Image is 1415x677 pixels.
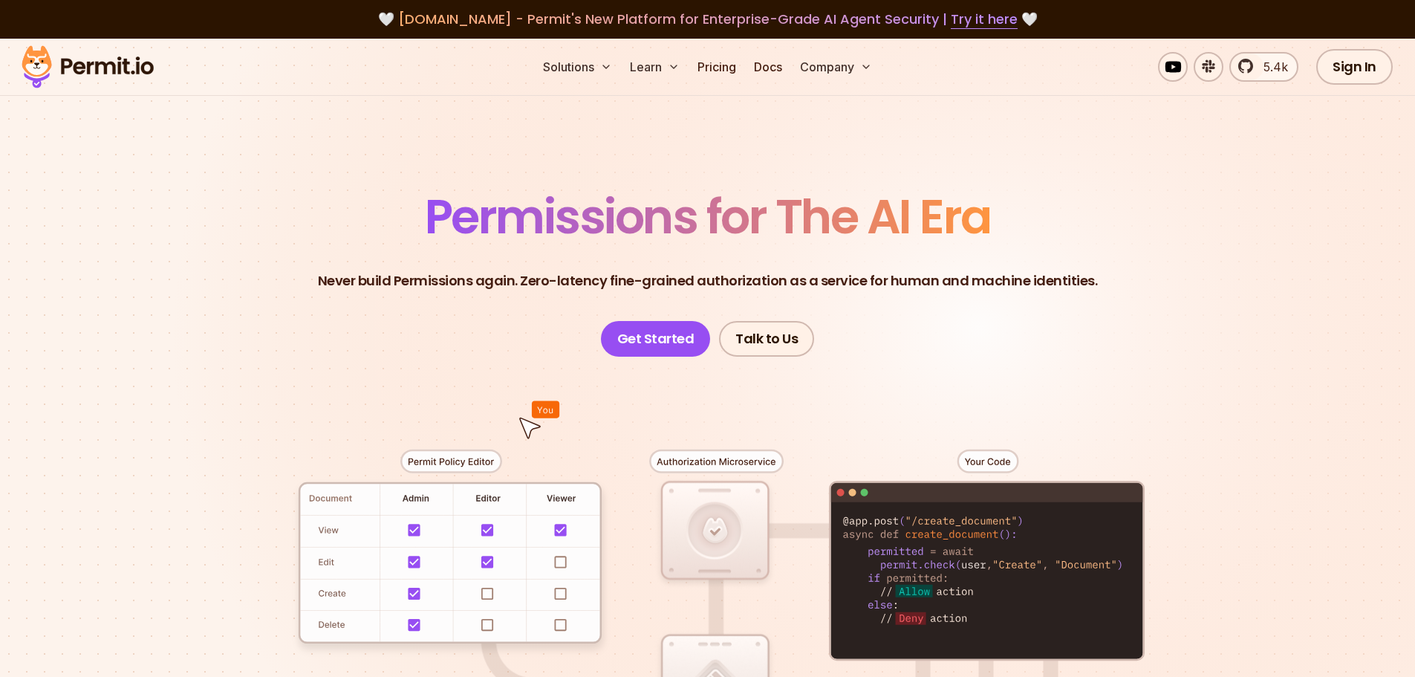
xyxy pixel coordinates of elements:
a: Docs [748,52,788,82]
button: Solutions [537,52,618,82]
a: 5.4k [1229,52,1298,82]
span: 5.4k [1255,58,1288,76]
span: Permissions for The AI Era [425,184,991,250]
p: Never build Permissions again. Zero-latency fine-grained authorization as a service for human and... [318,271,1098,291]
a: Pricing [692,52,742,82]
a: Get Started [601,321,711,357]
a: Sign In [1316,49,1393,85]
img: Permit logo [15,42,160,92]
button: Learn [624,52,686,82]
a: Talk to Us [719,321,814,357]
a: Try it here [951,10,1018,29]
button: Company [794,52,878,82]
span: [DOMAIN_NAME] - Permit's New Platform for Enterprise-Grade AI Agent Security | [398,10,1018,28]
div: 🤍 🤍 [36,9,1379,30]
